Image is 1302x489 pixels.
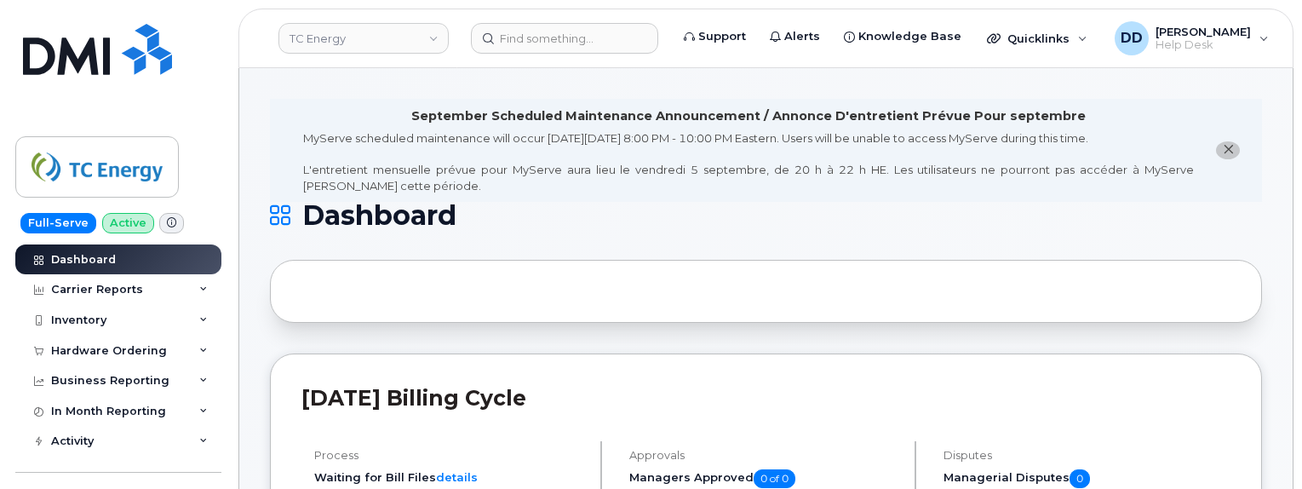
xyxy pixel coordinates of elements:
[411,107,1086,125] div: September Scheduled Maintenance Announcement / Annonce D'entretient Prévue Pour septembre
[302,203,456,228] span: Dashboard
[944,449,1230,462] h4: Disputes
[301,385,1230,411] h2: [DATE] Billing Cycle
[1216,141,1240,159] button: close notification
[314,449,586,462] h4: Process
[1228,415,1289,476] iframe: Messenger Launcher
[303,130,1194,193] div: MyServe scheduled maintenance will occur [DATE][DATE] 8:00 PM - 10:00 PM Eastern. Users will be u...
[436,470,478,484] a: details
[1070,469,1090,488] span: 0
[629,469,901,488] h5: Managers Approved
[314,469,586,486] li: Waiting for Bill Files
[944,469,1230,488] h5: Managerial Disputes
[754,469,795,488] span: 0 of 0
[629,449,901,462] h4: Approvals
